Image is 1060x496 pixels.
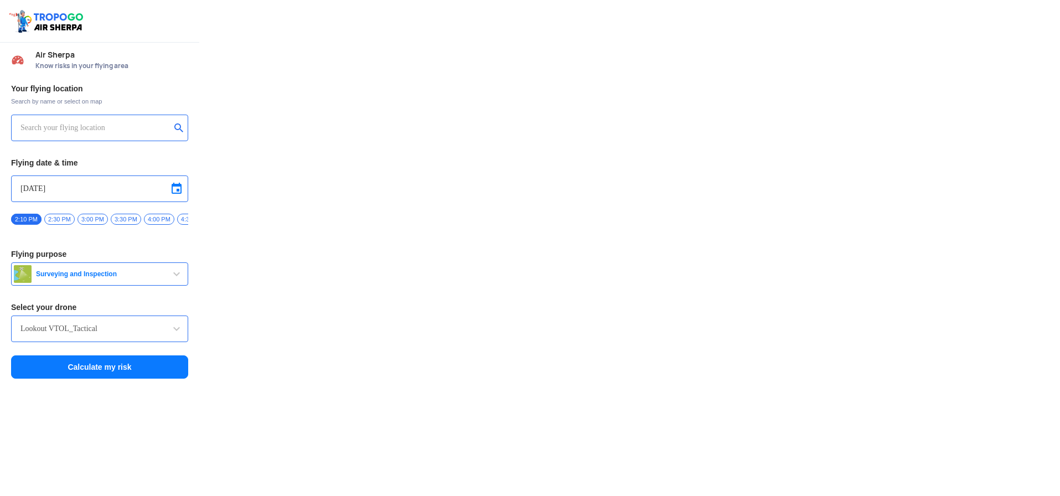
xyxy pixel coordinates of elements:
h3: Select your drone [11,303,188,311]
span: 3:00 PM [77,214,108,225]
input: Search by name or Brand [20,322,179,335]
span: 4:30 PM [177,214,208,225]
span: Search by name or select on map [11,97,188,106]
input: Search your flying location [20,121,170,135]
button: Calculate my risk [11,355,188,379]
h3: Your flying location [11,85,188,92]
img: ic_tgdronemaps.svg [8,8,87,34]
img: survey.png [14,265,32,283]
span: 4:00 PM [144,214,174,225]
span: 3:30 PM [111,214,141,225]
input: Select Date [20,182,179,195]
h3: Flying purpose [11,250,188,258]
span: Know risks in your flying area [35,61,188,70]
h3: Flying date & time [11,159,188,167]
span: Air Sherpa [35,50,188,59]
img: Risk Scores [11,53,24,66]
span: 2:30 PM [44,214,75,225]
button: Surveying and Inspection [11,262,188,286]
span: 2:10 PM [11,214,42,225]
span: Surveying and Inspection [32,270,170,278]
